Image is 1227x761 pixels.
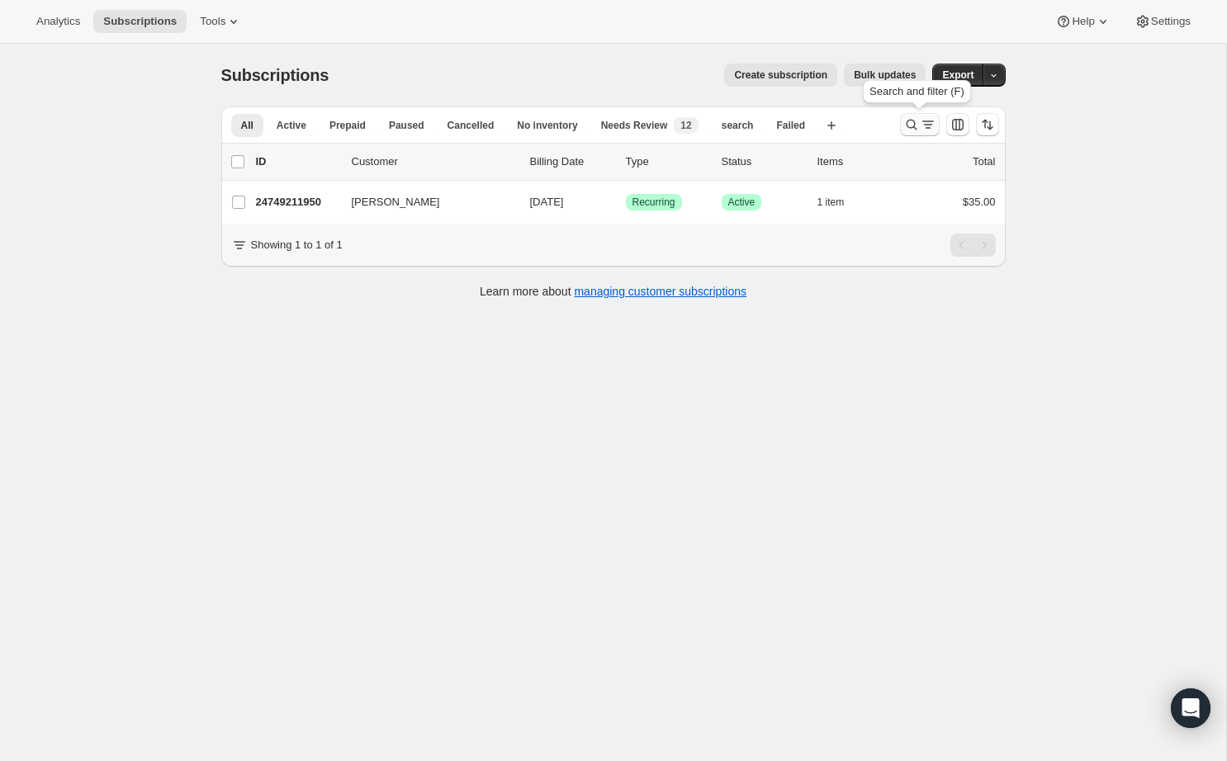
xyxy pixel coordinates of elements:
[448,119,495,132] span: Cancelled
[342,189,507,215] button: [PERSON_NAME]
[352,154,517,170] p: Customer
[900,113,940,136] button: Search and filter results
[963,196,996,208] span: $35.00
[200,15,225,28] span: Tools
[728,196,756,209] span: Active
[932,64,983,87] button: Export
[530,154,613,170] p: Billing Date
[256,154,996,170] div: IDCustomerBilling DateTypeStatusItemsTotal
[601,119,668,132] span: Needs Review
[817,191,863,214] button: 1 item
[724,64,837,87] button: Create subscription
[256,191,996,214] div: 24749211950[PERSON_NAME][DATE]SuccessRecurringSuccessActive1 item$35.00
[722,119,754,132] span: search
[36,15,80,28] span: Analytics
[93,10,187,33] button: Subscriptions
[389,119,424,132] span: Paused
[517,119,577,132] span: No inventory
[574,285,746,298] a: managing customer subscriptions
[854,69,916,82] span: Bulk updates
[241,119,253,132] span: All
[818,114,845,137] button: Create new view
[950,234,996,257] nav: Pagination
[817,196,845,209] span: 1 item
[1171,688,1210,728] div: Open Intercom Messenger
[626,154,708,170] div: Type
[632,196,675,209] span: Recurring
[946,113,969,136] button: Customize table column order and visibility
[480,283,746,300] p: Learn more about
[776,119,805,132] span: Failed
[1045,10,1120,33] button: Help
[26,10,90,33] button: Analytics
[103,15,177,28] span: Subscriptions
[530,196,564,208] span: [DATE]
[190,10,252,33] button: Tools
[976,113,999,136] button: Sort the results
[221,66,329,84] span: Subscriptions
[942,69,974,82] span: Export
[1072,15,1094,28] span: Help
[256,194,339,210] p: 24749211950
[680,119,691,132] span: 12
[251,237,343,253] p: Showing 1 to 1 of 1
[256,154,339,170] p: ID
[352,194,440,210] span: [PERSON_NAME]
[277,119,306,132] span: Active
[734,69,827,82] span: Create subscription
[973,154,995,170] p: Total
[1125,10,1201,33] button: Settings
[1151,15,1191,28] span: Settings
[329,119,366,132] span: Prepaid
[817,154,900,170] div: Items
[722,154,804,170] p: Status
[844,64,926,87] button: Bulk updates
